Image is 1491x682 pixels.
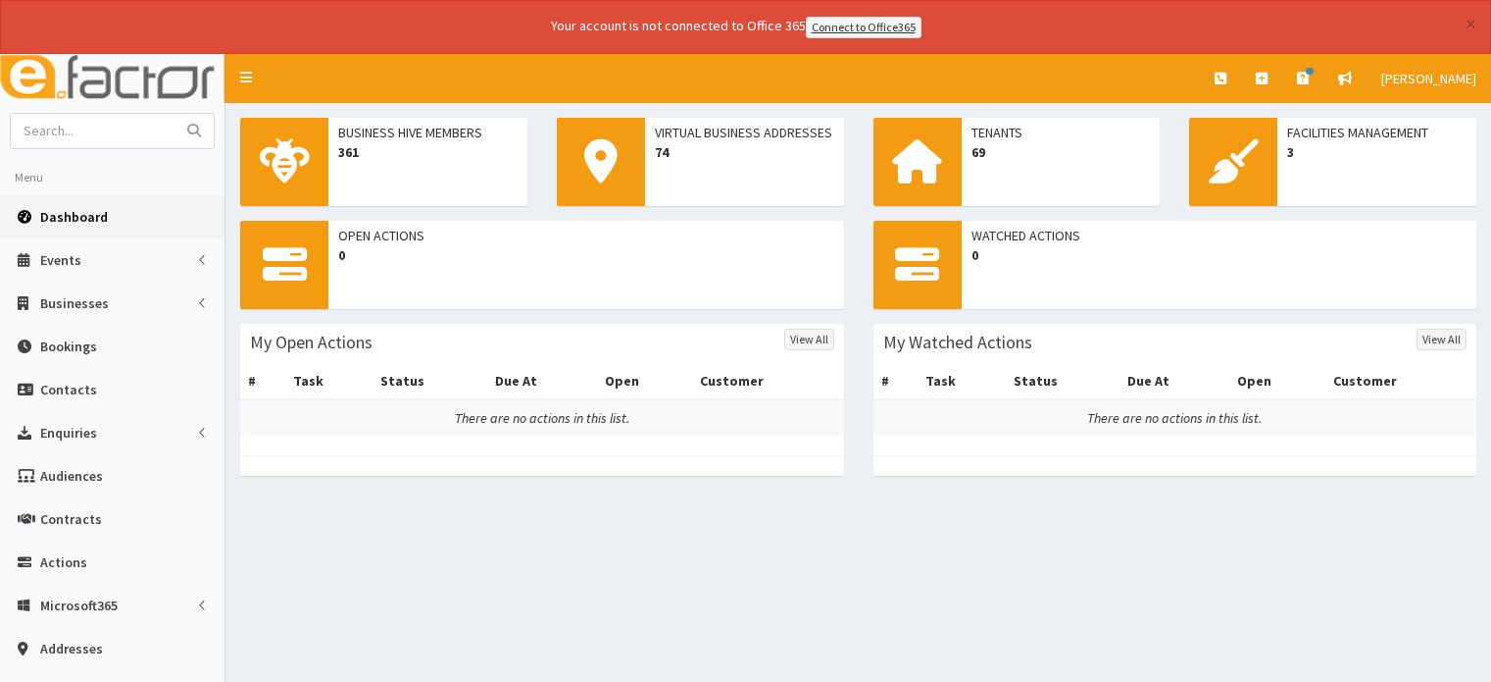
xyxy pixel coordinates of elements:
[163,16,1310,38] div: Your account is not connected to Office 365
[40,251,81,269] span: Events
[1287,123,1466,142] span: Facilities Management
[487,363,597,399] th: Due At
[455,409,629,427] i: There are no actions in this list.
[873,363,919,399] th: #
[40,510,102,528] span: Contracts
[40,640,103,657] span: Addresses
[971,226,1467,245] span: Watched Actions
[1416,329,1466,350] a: View All
[655,123,834,142] span: Virtual Business Addresses
[784,329,834,350] a: View All
[806,17,921,38] a: Connect to Office365
[40,424,97,442] span: Enquiries
[1466,14,1476,34] button: ×
[1367,54,1491,103] a: [PERSON_NAME]
[1087,409,1262,427] i: There are no actions in this list.
[240,363,285,399] th: #
[285,363,373,399] th: Task
[40,294,109,312] span: Businesses
[373,363,486,399] th: Status
[338,123,518,142] span: Business Hive Members
[692,363,843,399] th: Customer
[971,142,1151,162] span: 69
[971,123,1151,142] span: Tenants
[40,381,97,398] span: Contacts
[918,363,1006,399] th: Task
[883,334,1032,351] h3: My Watched Actions
[40,553,87,571] span: Actions
[40,597,118,614] span: Microsoft365
[1381,70,1476,87] span: [PERSON_NAME]
[40,208,108,226] span: Dashboard
[40,338,97,355] span: Bookings
[338,226,834,245] span: Open Actions
[1006,363,1119,399] th: Status
[971,245,1467,265] span: 0
[40,467,103,485] span: Audiences
[11,114,175,148] input: Search...
[1287,142,1466,162] span: 3
[1229,363,1324,399] th: Open
[338,142,518,162] span: 361
[1119,363,1229,399] th: Due At
[338,245,834,265] span: 0
[250,334,373,351] h3: My Open Actions
[1325,363,1476,399] th: Customer
[597,363,692,399] th: Open
[655,142,834,162] span: 74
